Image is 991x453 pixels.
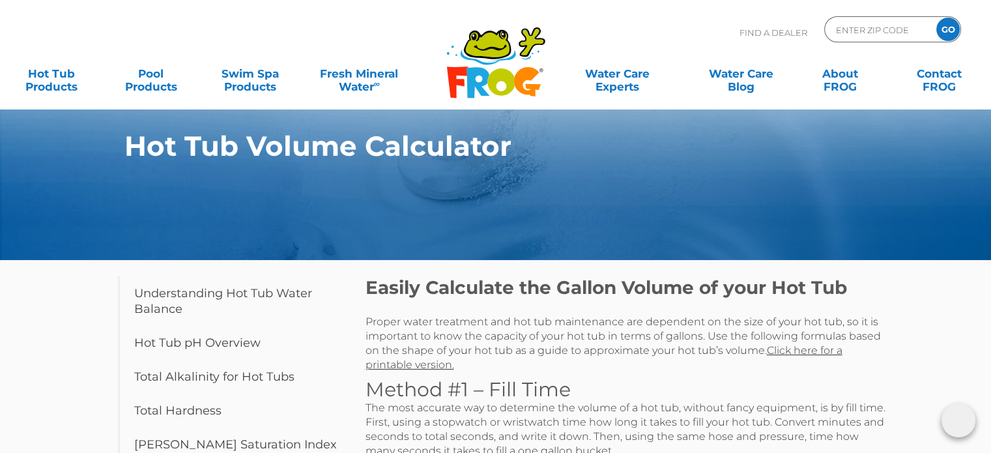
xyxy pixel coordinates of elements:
a: Hot TubProducts [13,61,90,87]
a: Swim SpaProducts [212,61,289,87]
a: Understanding Hot Tub Water Balance [118,276,346,326]
h3: Method #1 – Fill Time [366,379,887,401]
a: PoolProducts [112,61,189,87]
a: ContactFROG [901,61,978,87]
a: Hot Tub pH Overview [118,326,346,360]
p: Find A Dealer [740,16,807,49]
input: GO [936,18,960,41]
h1: Hot Tub Volume Calculator [124,130,809,162]
p: Proper water treatment and hot tub maintenance are dependent on the size of your hot tub, so it i... [366,315,887,372]
a: Total Alkalinity for Hot Tubs [118,360,346,394]
a: Water CareBlog [702,61,779,87]
a: AboutFROG [801,61,878,87]
img: openIcon [941,403,975,437]
h2: Easily Calculate the Gallon Volume of your Hot Tub [366,276,887,299]
a: Water CareExperts [554,61,680,87]
sup: ∞ [373,79,379,89]
a: Fresh MineralWater∞ [311,61,407,87]
input: Zip Code Form [835,20,923,39]
a: Total Hardness [118,394,346,428]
